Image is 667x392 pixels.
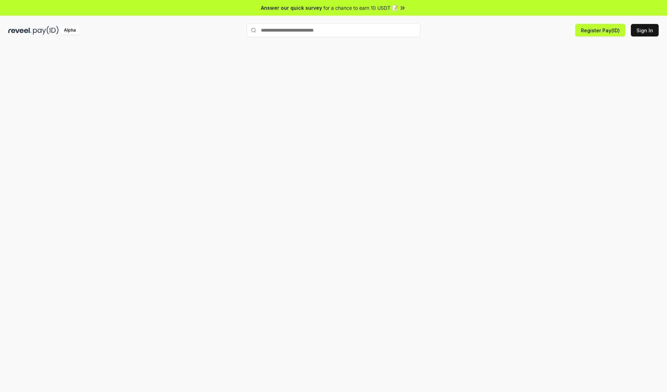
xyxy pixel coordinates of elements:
span: for a chance to earn 10 USDT 📝 [323,4,398,11]
button: Register Pay(ID) [575,24,625,36]
img: pay_id [33,26,59,35]
button: Sign In [631,24,659,36]
span: Answer our quick survey [261,4,322,11]
div: Alpha [60,26,80,35]
img: reveel_dark [8,26,32,35]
